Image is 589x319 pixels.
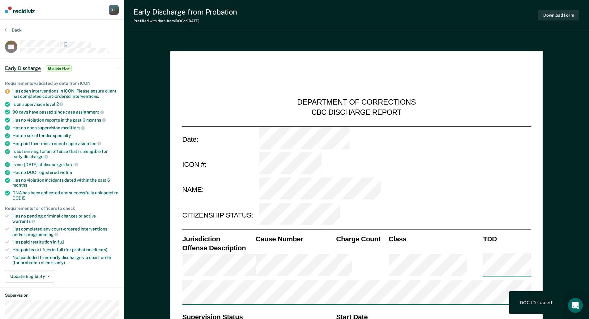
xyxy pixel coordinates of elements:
[12,226,119,237] div: Has completed any court-ordered interventions and/or
[5,293,119,298] dt: Supervision
[12,213,119,224] div: Has no pending criminal charges or active
[5,6,35,13] img: Recidiviz
[520,300,554,305] div: DOC ID copied!
[12,190,119,201] div: DNA has been collected and successfully uploaded to
[23,154,48,159] span: discharge
[53,133,71,138] span: specialty
[181,152,258,177] td: ICON #:
[12,170,119,175] div: Has no DOC-registered
[12,117,119,123] div: Has no violation reports in the past 6
[181,177,258,202] td: NAME:
[64,162,78,167] span: date
[12,196,25,200] span: CODIS
[5,27,22,33] button: Back
[12,239,119,245] div: Has paid restitution in
[12,109,119,115] div: 90 days have passed since case
[5,81,119,86] div: Requirements validated by data from ICON
[92,247,107,252] span: clients)
[388,235,482,244] th: Class
[5,65,41,71] span: Early Discharge
[26,232,58,237] span: programming
[134,7,237,16] div: Early Discharge from Probation
[482,235,531,244] th: TDD
[12,101,119,107] div: Is on supervision level
[55,260,65,265] span: only)
[181,202,258,228] td: CITIZENSHIP STATUS:
[181,244,255,252] th: Offense Description
[134,19,237,23] div: Prefilled with data from IDOC on [DATE] .
[60,170,72,175] span: victim
[90,141,101,146] span: fee
[297,98,416,108] div: DEPARTMENT OF CORRECTIONS
[58,239,64,244] span: full
[12,88,119,99] div: Has open interventions in ICON. Please ensure client has completed court-ordered interventions.
[5,270,55,282] button: Update Eligibility
[61,125,85,130] span: modifiers
[76,110,104,114] span: assignment
[12,133,119,138] div: Has no sex offender
[181,126,258,152] td: Date:
[12,162,119,167] div: Is not [DATE] of discharge
[12,247,119,252] div: Has paid court fees in full (for probation
[568,298,583,313] div: Open Intercom Messenger
[46,65,72,71] span: Eligible Now
[335,235,388,244] th: Charge Count
[538,10,579,20] button: Download Form
[12,255,119,265] div: Not excluded from early discharge via court order (for probation clients
[311,108,401,117] div: CBC DISCHARGE REPORT
[56,101,63,106] span: 2
[12,183,27,188] span: months
[181,235,255,244] th: Jurisdiction
[12,125,119,131] div: Has no open supervision
[12,178,119,188] div: Has no violation incidents dated within the past 6
[5,206,119,211] div: Requirements for officers to check
[255,235,335,244] th: Cause Number
[12,149,119,159] div: Is not serving for an offense that is ineligible for early
[86,118,106,123] span: months
[12,219,35,224] span: warrants
[109,5,119,15] div: E L
[109,5,119,15] button: EL
[12,141,119,146] div: Has paid their most recent supervision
